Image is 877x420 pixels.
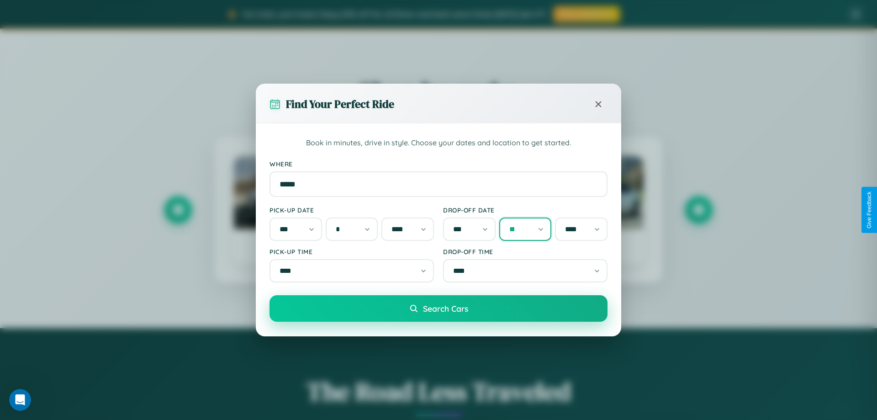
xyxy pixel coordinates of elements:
label: Where [269,160,608,168]
span: Search Cars [423,303,468,314]
h3: Find Your Perfect Ride [286,96,394,112]
label: Pick-up Date [269,206,434,214]
label: Pick-up Time [269,248,434,255]
p: Book in minutes, drive in style. Choose your dates and location to get started. [269,137,608,149]
button: Search Cars [269,295,608,322]
label: Drop-off Time [443,248,608,255]
label: Drop-off Date [443,206,608,214]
